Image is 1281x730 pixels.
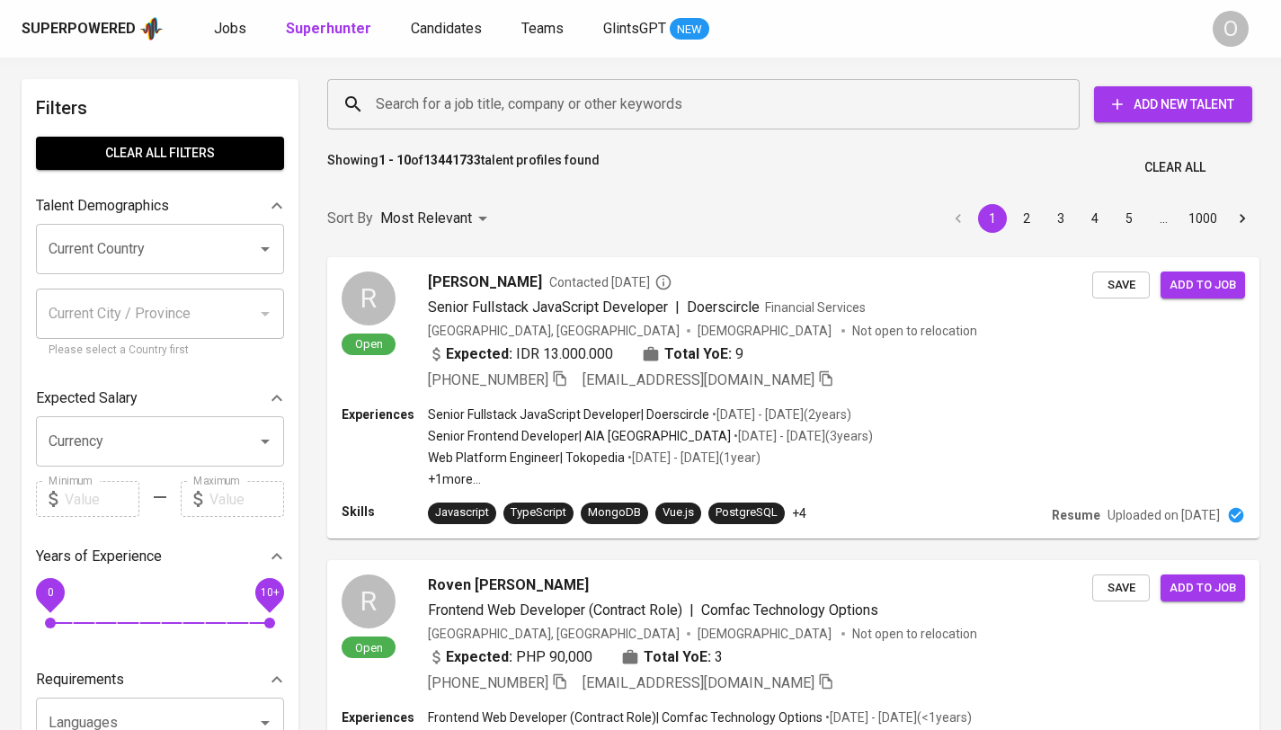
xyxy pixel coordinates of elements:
[36,188,284,224] div: Talent Demographics
[709,405,851,423] p: • [DATE] - [DATE] ( 2 years )
[1161,272,1245,299] button: Add to job
[253,429,278,454] button: Open
[1101,275,1141,296] span: Save
[1213,11,1249,47] div: O
[583,674,814,691] span: [EMAIL_ADDRESS][DOMAIN_NAME]
[1094,86,1252,122] button: Add New Talent
[428,322,680,340] div: [GEOGRAPHIC_DATA], [GEOGRAPHIC_DATA]
[1092,272,1150,299] button: Save
[428,574,589,596] span: Roven [PERSON_NAME]
[50,142,270,165] span: Clear All filters
[1046,204,1075,233] button: Go to page 3
[428,272,542,293] span: [PERSON_NAME]
[1081,204,1109,233] button: Go to page 4
[765,300,866,315] span: Financial Services
[36,662,284,698] div: Requirements
[1161,574,1245,602] button: Add to job
[698,625,834,643] span: [DEMOGRAPHIC_DATA]
[428,646,592,668] div: PHP 90,000
[1092,574,1150,602] button: Save
[36,137,284,170] button: Clear All filters
[1101,578,1141,599] span: Save
[1108,506,1220,524] p: Uploaded on [DATE]
[428,601,682,619] span: Frontend Web Developer (Contract Role)
[521,18,567,40] a: Teams
[1137,151,1213,184] button: Clear All
[978,204,1007,233] button: page 1
[428,470,873,488] p: +1 more ...
[1228,204,1257,233] button: Go to next page
[378,153,411,167] b: 1 - 10
[423,153,481,167] b: 13441733
[139,15,164,42] img: app logo
[1149,209,1178,227] div: …
[792,504,806,522] p: +4
[36,195,169,217] p: Talent Demographics
[1144,156,1205,179] span: Clear All
[521,20,564,37] span: Teams
[36,539,284,574] div: Years of Experience
[428,674,548,691] span: [PHONE_NUMBER]
[583,371,814,388] span: [EMAIL_ADDRESS][DOMAIN_NAME]
[342,272,396,325] div: R
[49,342,271,360] p: Please select a Country first
[941,204,1259,233] nav: pagination navigation
[735,343,743,365] span: 9
[428,625,680,643] div: [GEOGRAPHIC_DATA], [GEOGRAPHIC_DATA]
[625,449,761,467] p: • [DATE] - [DATE] ( 1 year )
[47,586,53,599] span: 0
[342,574,396,628] div: R
[1052,506,1100,524] p: Resume
[65,481,139,517] input: Value
[1183,204,1223,233] button: Go to page 1000
[428,298,668,316] span: Senior Fullstack JavaScript Developer
[22,15,164,42] a: Superpoweredapp logo
[342,503,428,521] p: Skills
[701,601,878,619] span: Comfac Technology Options
[260,586,279,599] span: 10+
[654,273,672,291] svg: By Batam recruiter
[823,708,972,726] p: • [DATE] - [DATE] ( <1 years )
[446,646,512,668] b: Expected:
[675,297,680,318] span: |
[1115,204,1143,233] button: Go to page 5
[22,19,136,40] div: Superpowered
[327,151,600,184] p: Showing of talent profiles found
[715,646,723,668] span: 3
[588,504,641,521] div: MongoDB
[603,20,666,37] span: GlintsGPT
[731,427,873,445] p: • [DATE] - [DATE] ( 3 years )
[664,343,732,365] b: Total YoE:
[342,405,428,423] p: Experiences
[670,21,709,39] span: NEW
[411,18,485,40] a: Candidates
[209,481,284,517] input: Value
[36,93,284,122] h6: Filters
[36,546,162,567] p: Years of Experience
[687,298,760,316] span: Doerscircle
[644,646,711,668] b: Total YoE:
[253,236,278,262] button: Open
[1170,275,1236,296] span: Add to job
[36,380,284,416] div: Expected Salary
[1170,578,1236,599] span: Add to job
[411,20,482,37] span: Candidates
[36,669,124,690] p: Requirements
[698,322,834,340] span: [DEMOGRAPHIC_DATA]
[348,640,390,655] span: Open
[327,208,373,229] p: Sort By
[327,257,1259,539] a: ROpen[PERSON_NAME]Contacted [DATE]Senior Fullstack JavaScript Developer|DoerscircleFinancial Serv...
[286,18,375,40] a: Superhunter
[689,600,694,621] span: |
[511,504,566,521] div: TypeScript
[1012,204,1041,233] button: Go to page 2
[428,449,625,467] p: Web Platform Engineer | Tokopedia
[549,273,672,291] span: Contacted [DATE]
[428,371,548,388] span: [PHONE_NUMBER]
[716,504,778,521] div: PostgreSQL
[435,504,489,521] div: Javascript
[214,18,250,40] a: Jobs
[663,504,694,521] div: Vue.js
[428,343,613,365] div: IDR 13.000.000
[214,20,246,37] span: Jobs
